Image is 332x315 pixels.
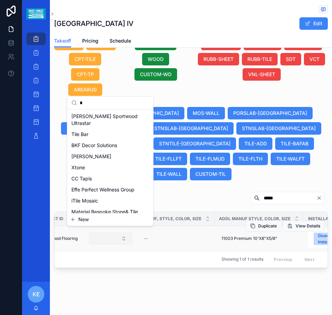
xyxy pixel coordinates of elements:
span: TILE-FLLFT [155,155,182,162]
span: Pricing [82,37,98,44]
span: MOS-WALL [193,110,219,117]
a: F-201 Wood Flooring [37,236,81,241]
button: View Details [283,220,325,232]
div: Suggestions [67,109,153,213]
span: 11003 Premium 10'X8"X5/8" [221,236,277,241]
button: Duplicate [245,220,281,232]
span: KE [33,290,40,298]
span: TILE-FLMUD [195,155,225,162]
button: CUSTOM-TIL [190,168,231,180]
span: CC Tapis [71,175,92,182]
span: RUBB-TILE [247,56,272,63]
a: 11003 Premium 10'X8"X5/8" [219,233,299,244]
button: RUBB-SHEET [198,53,239,65]
span: Material Bespoke Stone& Tile [71,208,138,215]
button: CPT-TP [71,68,99,81]
button: Edit [299,17,328,30]
span: RUBB-SHEET [203,56,234,63]
button: PORSLAB-[GEOGRAPHIC_DATA] [228,107,313,119]
span: TILE-WALL [156,171,182,178]
span: Tile Bar [71,131,88,138]
span: Schedule [110,37,131,44]
span: TILE-ADD [244,140,267,147]
span: iTile Mosaic [71,197,98,204]
span: TILE-WALFT [276,155,305,162]
button: STNSLAB-[GEOGRAPHIC_DATA] [149,122,234,135]
button: Select Button [89,233,132,244]
span: View Details [296,223,320,229]
button: TILE-WALL [151,168,187,180]
span: PORSLAB-[GEOGRAPHIC_DATA] [233,110,307,117]
a: Select Button [89,232,133,245]
span: PORSLAB-[GEOGRAPHIC_DATA] [67,125,140,132]
span: [PERSON_NAME] Sportwood Ultrastar [71,113,141,127]
button: WOOD [142,53,169,65]
span: STNTILE-[GEOGRAPHIC_DATA] [159,140,230,147]
button: TILE-BAFAB [275,137,314,150]
button: TILE-WALFT [271,153,310,165]
span: F-201 Wood Flooring [37,236,78,241]
span: AREARUG [74,86,97,93]
span: Showing 1 of 1 results [221,256,263,262]
button: VNL-SHEET [243,68,281,81]
a: -- [141,233,210,244]
span: Manuf, Style, Color, Size [141,216,201,222]
button: STNTILE-[GEOGRAPHIC_DATA] [154,137,236,150]
span: CUSTOM-TIL [195,171,226,178]
span: STNSLAB-[GEOGRAPHIC_DATA] [242,125,316,132]
button: TILE-ADD [239,137,272,150]
button: TILE-FLLFT [150,153,187,165]
span: SDT [286,56,296,63]
span: CPT-TP [77,71,94,78]
button: VCT [304,53,325,65]
button: STNSLAB-[GEOGRAPHIC_DATA] [236,122,321,135]
button: New [70,216,150,223]
span: Takeoff [54,37,71,44]
span: TILE-FLTH [238,155,262,162]
span: VNL-SHEET [248,71,275,78]
a: Pricing [82,35,98,48]
div: -- [144,236,148,241]
a: Takeoff [54,35,71,48]
span: Duplicate [258,223,277,229]
img: App logo [26,8,45,19]
button: RUBB-TILE [242,53,278,65]
a: Schedule [110,35,131,48]
span: TILE-BAFAB [281,140,308,147]
button: TILE-FLTH [233,153,268,165]
button: CUSTOM-WD [134,68,177,81]
h1: [GEOGRAPHIC_DATA] IV [54,19,133,28]
span: Xtone [71,164,85,171]
button: MOS-WALL [187,107,225,119]
span: CPT-TILE [75,56,96,63]
span: BKF Decor Solutions [71,142,117,149]
button: PORSLAB-[GEOGRAPHIC_DATA] [61,122,146,135]
span: New [78,216,89,223]
button: CPT-TILE [69,53,101,65]
button: Clear [316,195,325,201]
span: [PERSON_NAME] [71,153,111,160]
span: Effe Perfect Wellness Group [71,186,134,193]
button: SDT [280,53,301,65]
span: Addl Manuf Style, Color, Size [219,216,290,222]
span: VCT [309,56,320,63]
span: WOOD [148,56,164,63]
button: AREARUG [68,83,102,96]
span: STNSLAB-[GEOGRAPHIC_DATA] [154,125,228,132]
span: CUSTOM-WD [140,71,172,78]
div: scrollable content [22,28,50,151]
button: TILE-FLMUD [190,153,230,165]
